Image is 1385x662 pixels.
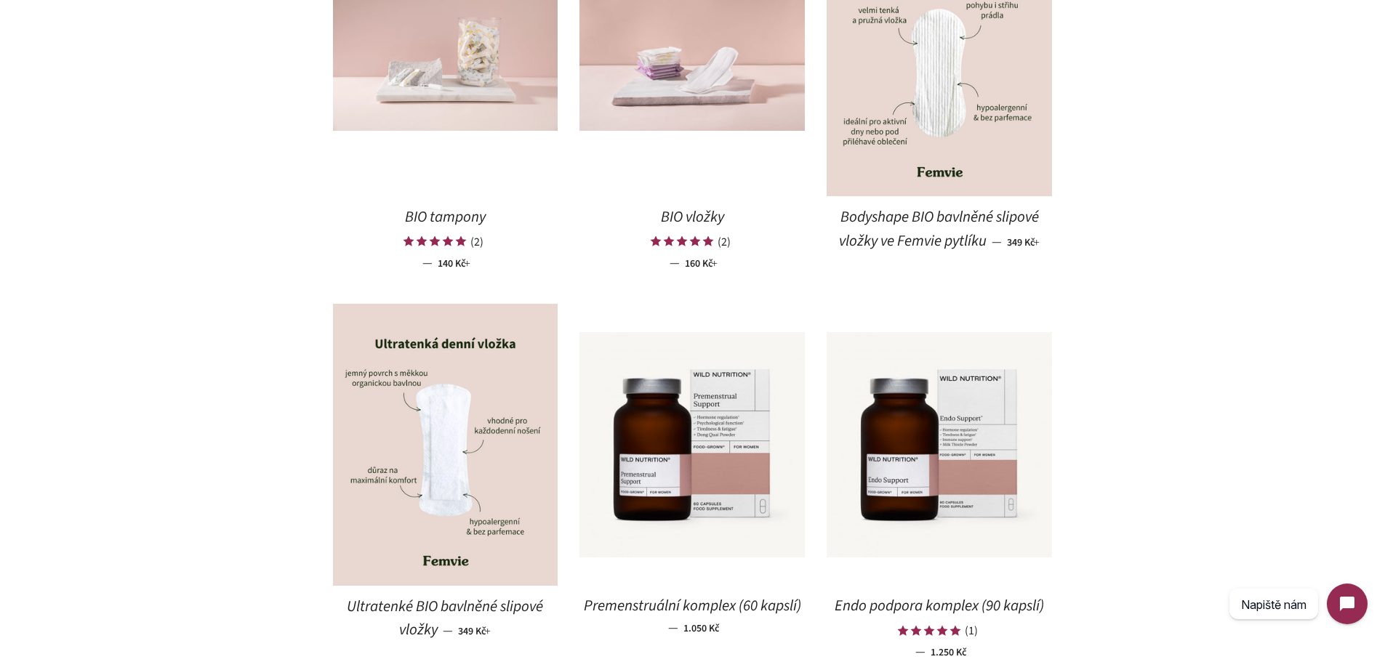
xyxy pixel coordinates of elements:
[333,196,558,282] a: BIO tampony (2) — 140 Kč
[915,643,926,661] span: —
[579,585,805,647] a: Premenstruální komplex (60 kapslí) — 1.050 Kč
[470,234,483,250] div: (2)
[965,623,978,639] div: (1)
[931,645,966,660] span: 1.250 Kč
[405,206,486,227] span: BIO tampony
[668,619,678,637] span: —
[685,257,718,271] span: 160 Kč
[579,196,805,282] a: BIO vložky (2) — 160 Kč
[347,596,543,641] span: Ultratenké BIO bavlněné slipové vložky
[670,254,680,272] span: —
[584,595,801,616] span: Premenstruální komplex (60 kapslí)
[827,196,1052,263] a: Bodyshape BIO bavlněné slipové vložky ve Femvie pytlíku — 349 Kč
[835,595,1044,616] span: Endo podpora komplex (90 kapslí)
[333,586,558,653] a: Ultratenké BIO bavlněné slipové vložky — 349 Kč
[661,206,724,227] span: BIO vložky
[458,624,491,639] span: 349 Kč
[839,206,1039,251] span: Bodyshape BIO bavlněné slipové vložky ve Femvie pytlíku
[683,621,719,636] span: 1.050 Kč
[438,257,470,271] span: 140 Kč
[718,234,731,250] div: (2)
[422,254,433,272] span: —
[1007,235,1040,250] span: 349 Kč
[443,622,453,639] span: —
[992,233,1002,251] span: —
